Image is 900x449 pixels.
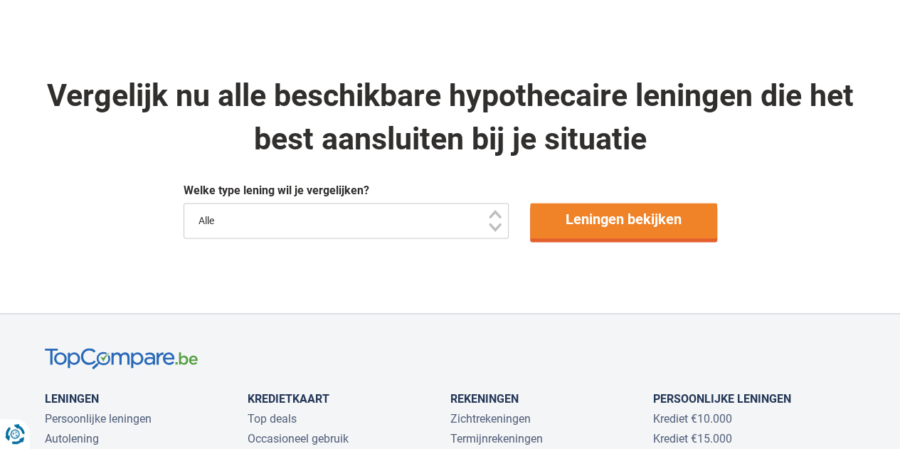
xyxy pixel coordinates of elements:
a: Kredietkaart [248,392,329,406]
a: Krediet €15.000 [653,432,732,445]
a: Top deals [248,412,297,426]
a: Persoonlijke leningen [45,412,152,426]
a: Zichtrekeningen [450,412,531,426]
a: Persoonlijke leningen [653,392,791,406]
img: TopCompare [45,348,198,370]
a: Leningen bekijken [530,203,717,238]
a: Rekeningen [450,392,519,406]
div: Vergelijk nu alle beschikbare hypothecaire leningen die het best aansluiten bij je situatie [45,74,856,162]
div: Welke type lening wil je vergelijken? [184,183,717,199]
a: Autolening [45,432,99,445]
a: Krediet €10.000 [653,412,732,426]
a: Leningen [45,392,99,406]
a: Termijnrekeningen [450,432,543,445]
a: Occasioneel gebruik [248,432,349,445]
